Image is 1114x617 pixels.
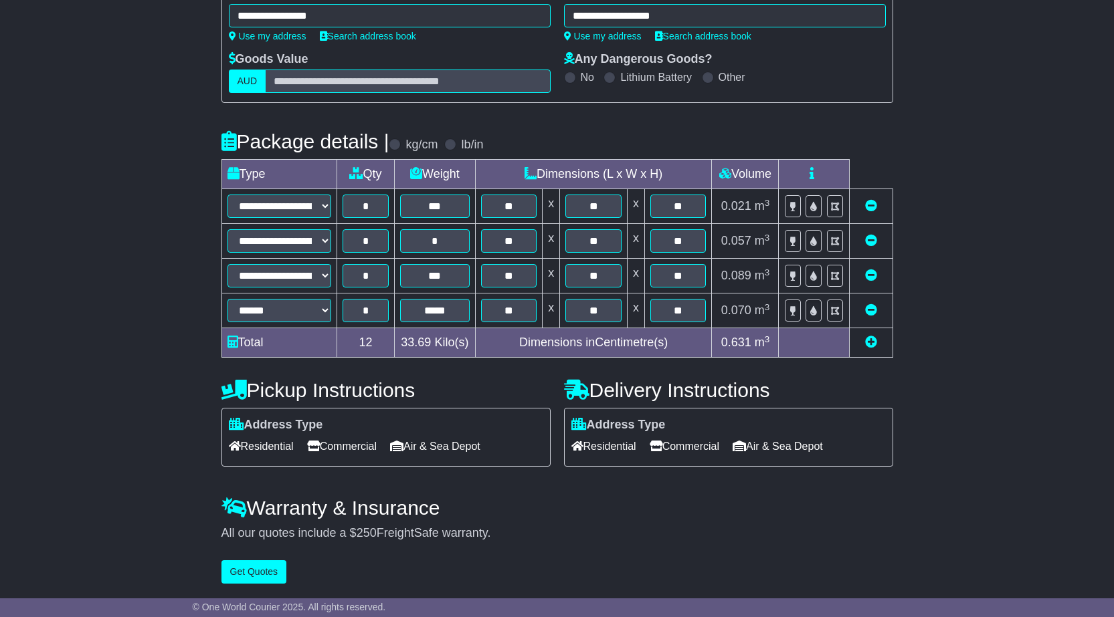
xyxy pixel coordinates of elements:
[564,379,893,401] h4: Delivery Instructions
[719,71,745,84] label: Other
[755,234,770,247] span: m
[461,138,483,152] label: lb/in
[765,198,770,208] sup: 3
[221,560,287,584] button: Get Quotes
[627,224,644,259] td: x
[221,160,337,189] td: Type
[765,334,770,344] sup: 3
[721,303,751,317] span: 0.070
[865,303,877,317] a: Remove this item
[865,199,877,213] a: Remove this item
[229,31,306,41] a: Use my address
[755,199,770,213] span: m
[221,379,551,401] h4: Pickup Instructions
[721,269,751,282] span: 0.089
[337,160,394,189] td: Qty
[655,31,751,41] a: Search address book
[229,52,308,67] label: Goods Value
[221,526,893,541] div: All our quotes include a $ FreightSafe warranty.
[755,269,770,282] span: m
[865,336,877,349] a: Add new item
[229,70,266,93] label: AUD
[650,436,719,457] span: Commercial
[337,328,394,358] td: 12
[765,302,770,312] sup: 3
[394,328,475,358] td: Kilo(s)
[401,336,431,349] span: 33.69
[765,233,770,243] sup: 3
[221,497,893,519] h4: Warranty & Insurance
[475,160,712,189] td: Dimensions (L x W x H)
[543,259,560,293] td: x
[865,234,877,247] a: Remove this item
[755,303,770,317] span: m
[564,31,642,41] a: Use my address
[571,436,636,457] span: Residential
[543,224,560,259] td: x
[712,160,779,189] td: Volume
[721,234,751,247] span: 0.057
[627,189,644,224] td: x
[221,130,389,152] h4: Package details |
[733,436,823,457] span: Air & Sea Depot
[405,138,438,152] label: kg/cm
[564,52,713,67] label: Any Dangerous Goods?
[620,71,692,84] label: Lithium Battery
[571,418,666,433] label: Address Type
[229,418,323,433] label: Address Type
[721,336,751,349] span: 0.631
[627,259,644,293] td: x
[721,199,751,213] span: 0.021
[765,267,770,277] sup: 3
[581,71,594,84] label: No
[865,269,877,282] a: Remove this item
[627,293,644,328] td: x
[543,293,560,328] td: x
[475,328,712,358] td: Dimensions in Centimetre(s)
[221,328,337,358] td: Total
[394,160,475,189] td: Weight
[229,436,294,457] span: Residential
[320,31,416,41] a: Search address book
[307,436,377,457] span: Commercial
[755,336,770,349] span: m
[543,189,560,224] td: x
[390,436,480,457] span: Air & Sea Depot
[357,526,377,539] span: 250
[193,602,386,612] span: © One World Courier 2025. All rights reserved.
